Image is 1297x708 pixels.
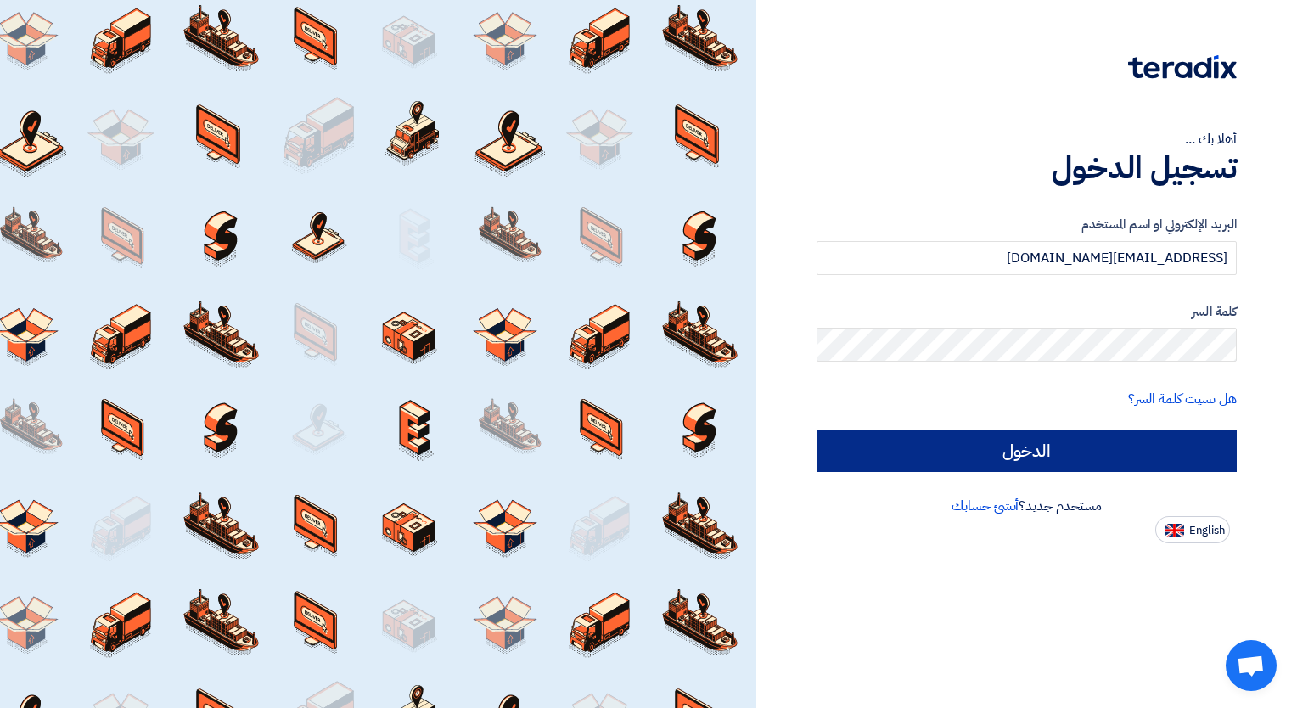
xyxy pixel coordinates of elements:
label: البريد الإلكتروني او اسم المستخدم [817,215,1237,234]
input: أدخل بريد العمل الإلكتروني او اسم المستخدم الخاص بك ... [817,241,1237,275]
a: أنشئ حسابك [952,496,1019,516]
span: English [1189,525,1225,537]
img: Teradix logo [1128,55,1237,79]
div: Open chat [1226,640,1277,691]
img: en-US.png [1165,524,1184,537]
label: كلمة السر [817,302,1237,322]
a: هل نسيت كلمة السر؟ [1128,389,1237,409]
h1: تسجيل الدخول [817,149,1237,187]
input: الدخول [817,430,1237,472]
div: مستخدم جديد؟ [817,496,1237,516]
button: English [1155,516,1230,543]
div: أهلا بك ... [817,129,1237,149]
